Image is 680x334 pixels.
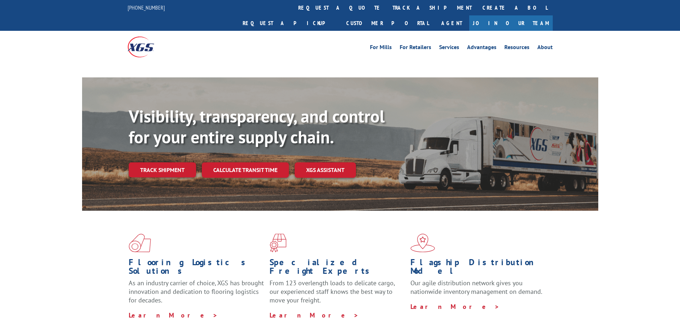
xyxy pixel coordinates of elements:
[295,162,356,178] a: XGS ASSISTANT
[341,15,434,31] a: Customer Portal
[129,279,264,304] span: As an industry carrier of choice, XGS has brought innovation and dedication to flooring logistics...
[270,234,286,252] img: xgs-icon-focused-on-flooring-red
[400,44,431,52] a: For Retailers
[537,44,553,52] a: About
[469,15,553,31] a: Join Our Team
[129,162,196,177] a: Track shipment
[410,234,435,252] img: xgs-icon-flagship-distribution-model-red
[410,258,546,279] h1: Flagship Distribution Model
[439,44,459,52] a: Services
[270,279,405,311] p: From 123 overlength loads to delicate cargo, our experienced staff knows the best way to move you...
[129,234,151,252] img: xgs-icon-total-supply-chain-intelligence-red
[410,279,542,296] span: Our agile distribution network gives you nationwide inventory management on demand.
[410,302,500,311] a: Learn More >
[370,44,392,52] a: For Mills
[270,311,359,319] a: Learn More >
[129,258,264,279] h1: Flooring Logistics Solutions
[504,44,529,52] a: Resources
[270,258,405,279] h1: Specialized Freight Experts
[467,44,496,52] a: Advantages
[237,15,341,31] a: Request a pickup
[129,105,385,148] b: Visibility, transparency, and control for your entire supply chain.
[434,15,469,31] a: Agent
[128,4,165,11] a: [PHONE_NUMBER]
[202,162,289,178] a: Calculate transit time
[129,311,218,319] a: Learn More >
